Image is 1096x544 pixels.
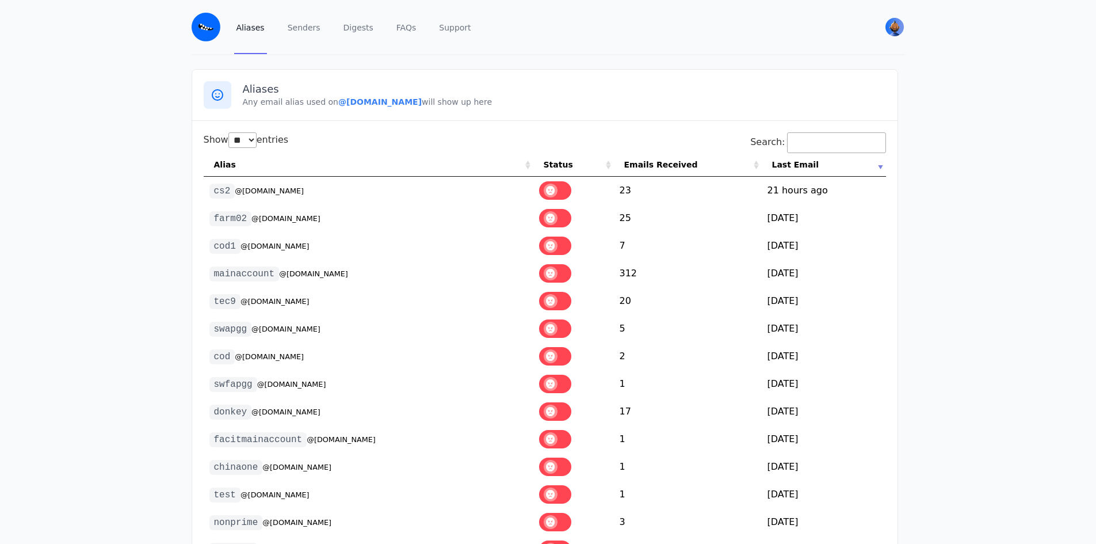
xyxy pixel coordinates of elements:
td: 23 [614,177,762,204]
td: 2 [614,343,762,370]
code: cod1 [209,239,240,254]
small: @[DOMAIN_NAME] [307,435,376,444]
td: 312 [614,260,762,287]
small: @[DOMAIN_NAME] [279,269,348,278]
td: 5 [614,315,762,343]
td: [DATE] [762,425,886,453]
td: 1 [614,425,762,453]
small: @[DOMAIN_NAME] [262,463,331,471]
td: [DATE] [762,453,886,481]
td: [DATE] [762,204,886,232]
td: 20 [614,287,762,315]
td: [DATE] [762,260,886,287]
td: [DATE] [762,370,886,398]
code: mainaccount [209,267,280,281]
code: cs2 [209,184,235,199]
th: Status: activate to sort column ascending [533,153,614,177]
td: 17 [614,398,762,425]
small: @[DOMAIN_NAME] [240,242,310,250]
label: Show entries [204,134,289,145]
small: @[DOMAIN_NAME] [240,490,310,499]
select: Showentries [228,132,257,148]
th: Last Email: activate to sort column ascending [762,153,886,177]
td: [DATE] [762,315,886,343]
code: chinaone [209,460,263,475]
td: 1 [614,453,762,481]
code: nonprime [209,515,263,530]
td: 21 hours ago [762,177,886,204]
small: @[DOMAIN_NAME] [235,187,304,195]
input: Search: [787,132,886,153]
td: [DATE] [762,508,886,536]
label: Search: [750,136,885,147]
th: Emails Received: activate to sort column ascending [614,153,762,177]
small: @[DOMAIN_NAME] [251,325,320,333]
td: [DATE] [762,398,886,425]
td: 25 [614,204,762,232]
td: [DATE] [762,232,886,260]
small: @[DOMAIN_NAME] [251,214,320,223]
td: 7 [614,232,762,260]
img: Email Monster [192,13,220,41]
th: Alias: activate to sort column ascending [204,153,533,177]
code: donkey [209,405,252,420]
code: farm02 [209,211,252,226]
button: User menu [884,17,905,37]
small: @[DOMAIN_NAME] [262,518,331,527]
small: @[DOMAIN_NAME] [235,352,304,361]
code: cod [209,349,235,364]
p: Any email alias used on will show up here [243,96,886,108]
code: swapgg [209,322,252,337]
code: test [209,488,240,503]
td: [DATE] [762,481,886,508]
code: swfapgg [209,377,257,392]
small: @[DOMAIN_NAME] [251,408,320,416]
h3: Aliases [243,82,886,96]
small: @[DOMAIN_NAME] [240,297,310,306]
td: 1 [614,370,762,398]
img: Nick's Avatar [885,18,904,36]
b: @[DOMAIN_NAME] [338,97,422,106]
td: [DATE] [762,343,886,370]
code: tec9 [209,294,240,309]
td: 1 [614,481,762,508]
small: @[DOMAIN_NAME] [257,380,326,389]
code: facitmainaccount [209,432,307,447]
td: [DATE] [762,287,886,315]
td: 3 [614,508,762,536]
